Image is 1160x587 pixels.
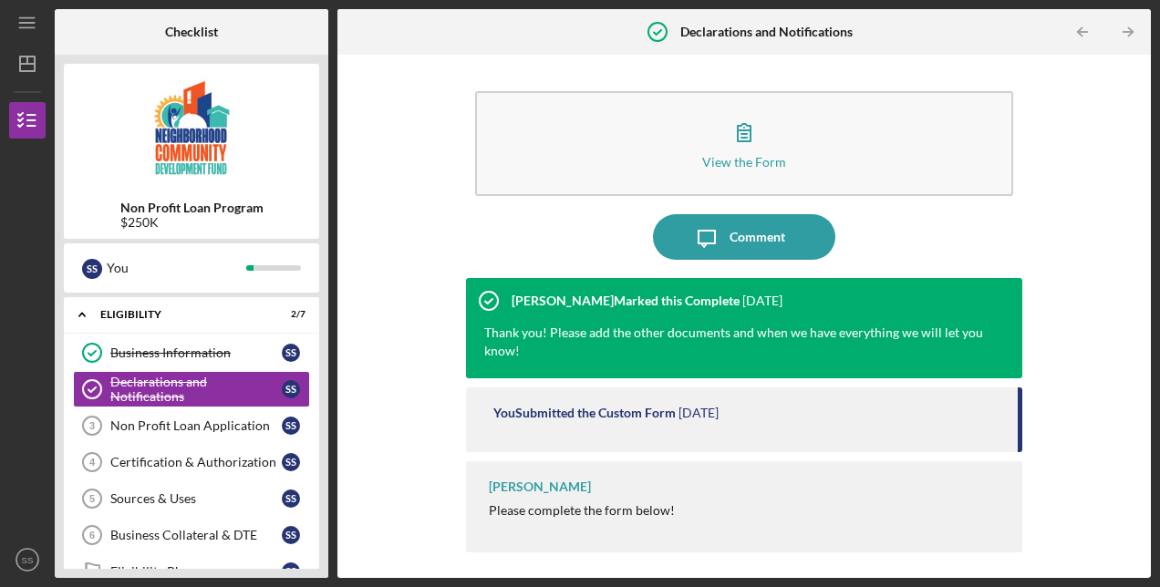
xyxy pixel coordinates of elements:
img: Product logo [64,73,319,182]
a: 4Certification & AuthorizationSS [73,444,310,480]
tspan: 5 [89,493,95,504]
div: S S [282,489,300,508]
div: [PERSON_NAME] [489,479,591,494]
div: Business Collateral & DTE [110,528,282,542]
div: S S [282,453,300,471]
a: 6Business Collateral & DTESS [73,517,310,553]
a: 3Non Profit Loan ApplicationSS [73,407,310,444]
div: You [107,252,246,283]
div: $250K [120,215,264,230]
div: S S [282,417,300,435]
div: Business Information [110,345,282,360]
div: Thank you! Please add the other documents and when we have everything we will let you know! [484,324,986,360]
button: Comment [653,214,835,260]
div: S S [82,259,102,279]
button: View the Form [475,91,1013,196]
time: 2025-09-09 14:44 [742,293,782,308]
div: Eligibility [100,309,260,320]
div: S S [282,380,300,398]
a: Business InformationSS [73,335,310,371]
tspan: 3 [89,420,95,431]
div: Please complete the form below! [489,503,675,518]
div: [PERSON_NAME] Marked this Complete [512,293,740,308]
b: Checklist [165,25,218,39]
div: Declarations and Notifications [110,375,282,404]
div: S S [282,526,300,544]
div: View the Form [702,155,786,169]
div: S S [282,344,300,362]
div: S S [282,562,300,581]
div: You Submitted the Custom Form [493,406,676,420]
button: SS [9,541,46,578]
tspan: 6 [89,530,95,541]
tspan: 4 [89,457,96,468]
text: SS [22,555,34,565]
div: 2 / 7 [273,309,306,320]
a: 5Sources & UsesSS [73,480,310,517]
b: Declarations and Notifications [680,25,853,39]
div: Non Profit Loan Application [110,418,282,433]
b: Non Profit Loan Program [120,201,264,215]
a: Declarations and NotificationsSS [73,371,310,407]
div: Comment [730,214,785,260]
time: 2025-09-09 00:33 [678,406,719,420]
div: Certification & Authorization [110,455,282,469]
div: Sources & Uses [110,491,282,506]
div: Eligibility Phase [110,564,282,579]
